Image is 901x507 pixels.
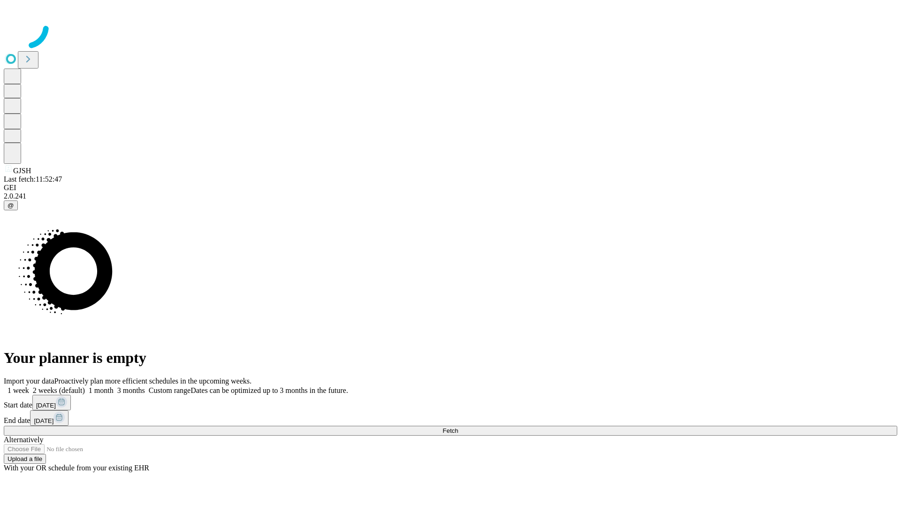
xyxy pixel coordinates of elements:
[54,377,252,385] span: Proactively plan more efficient schedules in the upcoming weeks.
[34,417,53,424] span: [DATE]
[8,386,29,394] span: 1 week
[4,175,62,183] span: Last fetch: 11:52:47
[13,167,31,175] span: GJSH
[4,395,897,410] div: Start date
[4,436,43,444] span: Alternatively
[443,427,458,434] span: Fetch
[32,395,71,410] button: [DATE]
[36,402,56,409] span: [DATE]
[4,426,897,436] button: Fetch
[8,202,14,209] span: @
[4,349,897,367] h1: Your planner is empty
[149,386,191,394] span: Custom range
[191,386,348,394] span: Dates can be optimized up to 3 months in the future.
[4,184,897,192] div: GEI
[4,464,149,472] span: With your OR schedule from your existing EHR
[4,200,18,210] button: @
[4,454,46,464] button: Upload a file
[30,410,69,426] button: [DATE]
[4,192,897,200] div: 2.0.241
[33,386,85,394] span: 2 weeks (default)
[117,386,145,394] span: 3 months
[89,386,114,394] span: 1 month
[4,410,897,426] div: End date
[4,377,54,385] span: Import your data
